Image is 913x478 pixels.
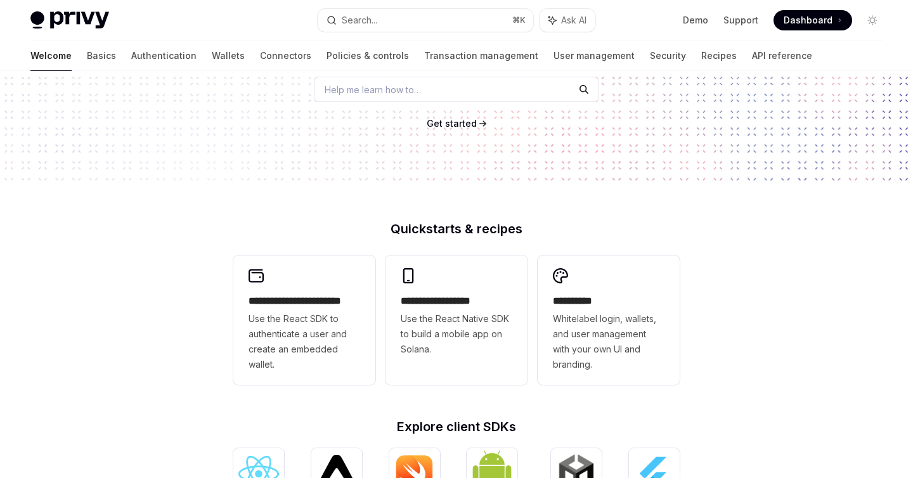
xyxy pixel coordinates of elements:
[249,311,360,372] span: Use the React SDK to authenticate a user and create an embedded wallet.
[87,41,116,71] a: Basics
[131,41,197,71] a: Authentication
[342,13,377,28] div: Search...
[327,41,409,71] a: Policies & controls
[325,83,421,96] span: Help me learn how to…
[774,10,852,30] a: Dashboard
[427,117,477,130] a: Get started
[385,255,528,385] a: **** **** **** ***Use the React Native SDK to build a mobile app on Solana.
[260,41,311,71] a: Connectors
[752,41,812,71] a: API reference
[401,311,512,357] span: Use the React Native SDK to build a mobile app on Solana.
[683,14,708,27] a: Demo
[862,10,883,30] button: Toggle dark mode
[30,11,109,29] img: light logo
[650,41,686,71] a: Security
[512,15,526,25] span: ⌘ K
[784,14,832,27] span: Dashboard
[212,41,245,71] a: Wallets
[30,41,72,71] a: Welcome
[538,255,680,385] a: **** *****Whitelabel login, wallets, and user management with your own UI and branding.
[701,41,737,71] a: Recipes
[723,14,758,27] a: Support
[561,14,586,27] span: Ask AI
[427,118,477,129] span: Get started
[553,311,664,372] span: Whitelabel login, wallets, and user management with your own UI and branding.
[233,223,680,235] h2: Quickstarts & recipes
[554,41,635,71] a: User management
[318,9,533,32] button: Search...⌘K
[540,9,595,32] button: Ask AI
[424,41,538,71] a: Transaction management
[233,420,680,433] h2: Explore client SDKs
